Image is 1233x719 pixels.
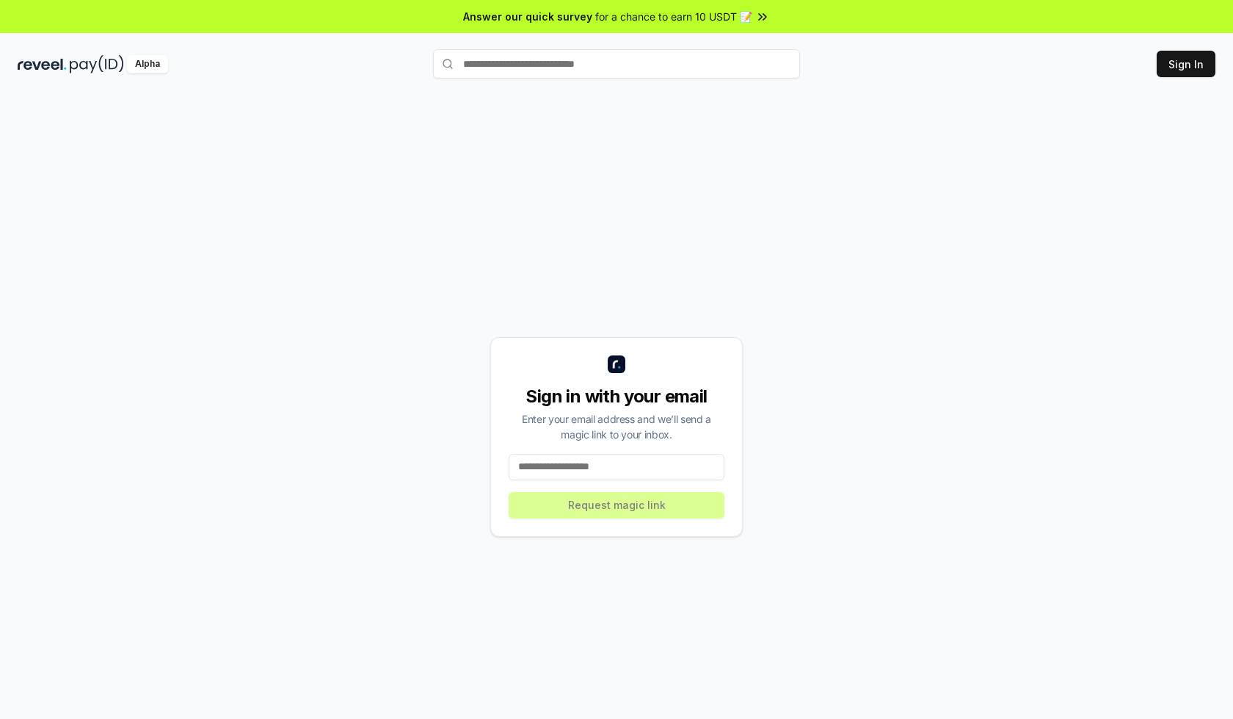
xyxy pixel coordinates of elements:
[70,55,124,73] img: pay_id
[608,355,625,373] img: logo_small
[595,9,752,24] span: for a chance to earn 10 USDT 📝
[463,9,592,24] span: Answer our quick survey
[509,385,724,408] div: Sign in with your email
[18,55,67,73] img: reveel_dark
[1157,51,1215,77] button: Sign In
[509,411,724,442] div: Enter your email address and we’ll send a magic link to your inbox.
[127,55,168,73] div: Alpha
